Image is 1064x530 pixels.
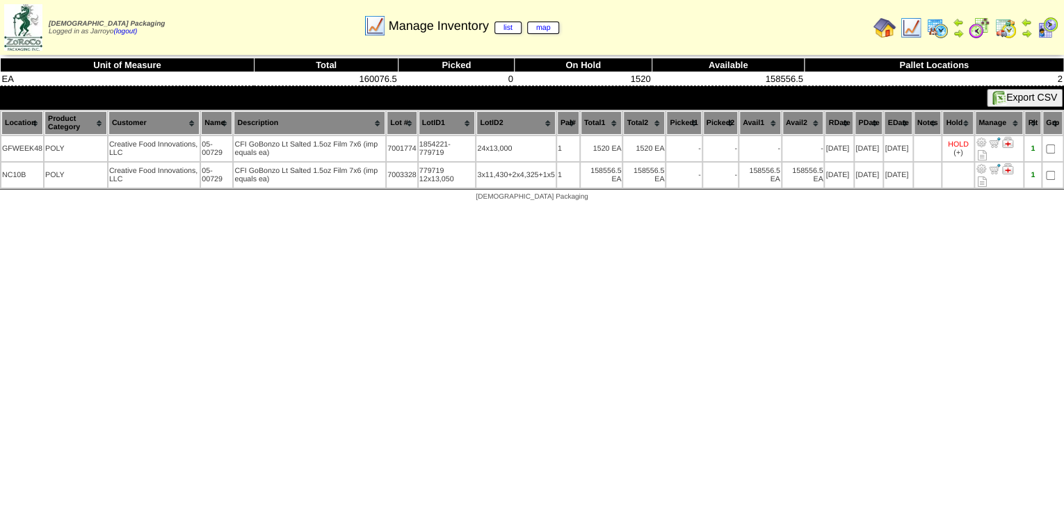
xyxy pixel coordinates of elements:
td: 779719 12x13,050 [419,163,476,188]
th: Picked [398,58,515,72]
th: Customer [108,111,200,135]
td: 158556.5 EA [623,163,665,188]
td: POLY [45,136,107,161]
td: 7001774 [387,136,417,161]
td: [DATE] [855,136,882,161]
td: CFI GoBonzo Lt Salted 1.5oz Film 7x6 (imp equals ea) [234,163,385,188]
th: EDate [884,111,912,135]
td: Creative Food Innovations, LLC [108,136,200,161]
th: Manage [975,111,1023,135]
th: Name [201,111,232,135]
img: Manage Hold [1002,137,1013,148]
img: line_graph.gif [364,15,386,37]
td: 1 [557,136,579,161]
td: 1520 EA [581,136,622,161]
td: 158556.5 [652,72,804,86]
img: arrowleft.gif [1021,17,1032,28]
td: NC10B [1,163,43,188]
td: - [703,163,738,188]
span: [DEMOGRAPHIC_DATA] Packaging [49,20,165,28]
td: POLY [45,163,107,188]
img: home.gif [873,17,896,39]
img: Move [989,163,1000,174]
td: [DATE] [884,136,912,161]
img: Adjust [976,137,987,148]
td: 7003328 [387,163,417,188]
th: Hold [942,111,974,135]
td: - [782,136,824,161]
td: GFWEEK48 [1,136,43,161]
td: - [666,136,701,161]
span: Logged in as Jarroyo [49,20,165,35]
th: Notes [914,111,942,135]
td: EA [1,72,255,86]
td: [DATE] [884,163,912,188]
th: Product Category [45,111,107,135]
td: - [666,163,701,188]
td: 158556.5 EA [739,163,781,188]
th: PDate [855,111,882,135]
span: Manage Inventory [389,19,560,33]
img: arrowleft.gif [953,17,964,28]
th: Pal# [557,111,579,135]
th: LotID2 [476,111,555,135]
th: Picked2 [703,111,738,135]
img: Move [989,137,1000,148]
th: LotID1 [419,111,476,135]
img: Manage Hold [1002,163,1013,174]
td: 2 [805,72,1064,86]
img: calendarinout.gif [994,17,1017,39]
th: Total1 [581,111,622,135]
td: [DATE] [825,163,853,188]
td: 05-00729 [201,136,232,161]
span: [DEMOGRAPHIC_DATA] Packaging [476,193,588,201]
td: Creative Food Innovations, LLC [108,163,200,188]
i: Note [978,176,987,187]
td: 3x11,430+2x4,325+1x5 [476,163,555,188]
th: Total2 [623,111,665,135]
td: 1520 [515,72,652,86]
img: zoroco-logo-small.webp [4,4,42,51]
th: On Hold [515,58,652,72]
a: map [527,22,560,34]
div: HOLD [948,140,969,149]
div: 1 [1025,171,1040,179]
td: 158556.5 EA [782,163,824,188]
a: (logout) [113,28,137,35]
th: Pallet Locations [805,58,1064,72]
td: 24x13,000 [476,136,555,161]
td: 05-00729 [201,163,232,188]
td: 1 [557,163,579,188]
img: arrowright.gif [1021,28,1032,39]
td: [DATE] [825,136,853,161]
img: excel.gif [992,91,1006,105]
th: Lot # [387,111,417,135]
th: Unit of Measure [1,58,255,72]
th: Available [652,58,804,72]
div: (+) [953,149,962,157]
th: Plt [1024,111,1041,135]
td: 1854221-779719 [419,136,476,161]
td: - [739,136,781,161]
th: Description [234,111,385,135]
th: Grp [1042,111,1063,135]
a: list [494,22,522,34]
th: Total [254,58,398,72]
th: Location [1,111,43,135]
th: Picked1 [666,111,701,135]
img: line_graph.gif [900,17,922,39]
i: Note [978,150,987,160]
td: 158556.5 EA [581,163,622,188]
div: 1 [1025,144,1040,153]
th: Avail1 [739,111,781,135]
button: Export CSV [987,89,1063,107]
td: 1520 EA [623,136,665,161]
td: CFI GoBonzo Lt Salted 1.5oz Film 7x6 (imp equals ea) [234,136,385,161]
img: calendarblend.gif [968,17,990,39]
img: calendarprod.gif [926,17,949,39]
img: Adjust [976,163,987,174]
td: [DATE] [855,163,882,188]
th: Avail2 [782,111,824,135]
img: calendarcustomer.gif [1036,17,1058,39]
td: 160076.5 [254,72,398,86]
